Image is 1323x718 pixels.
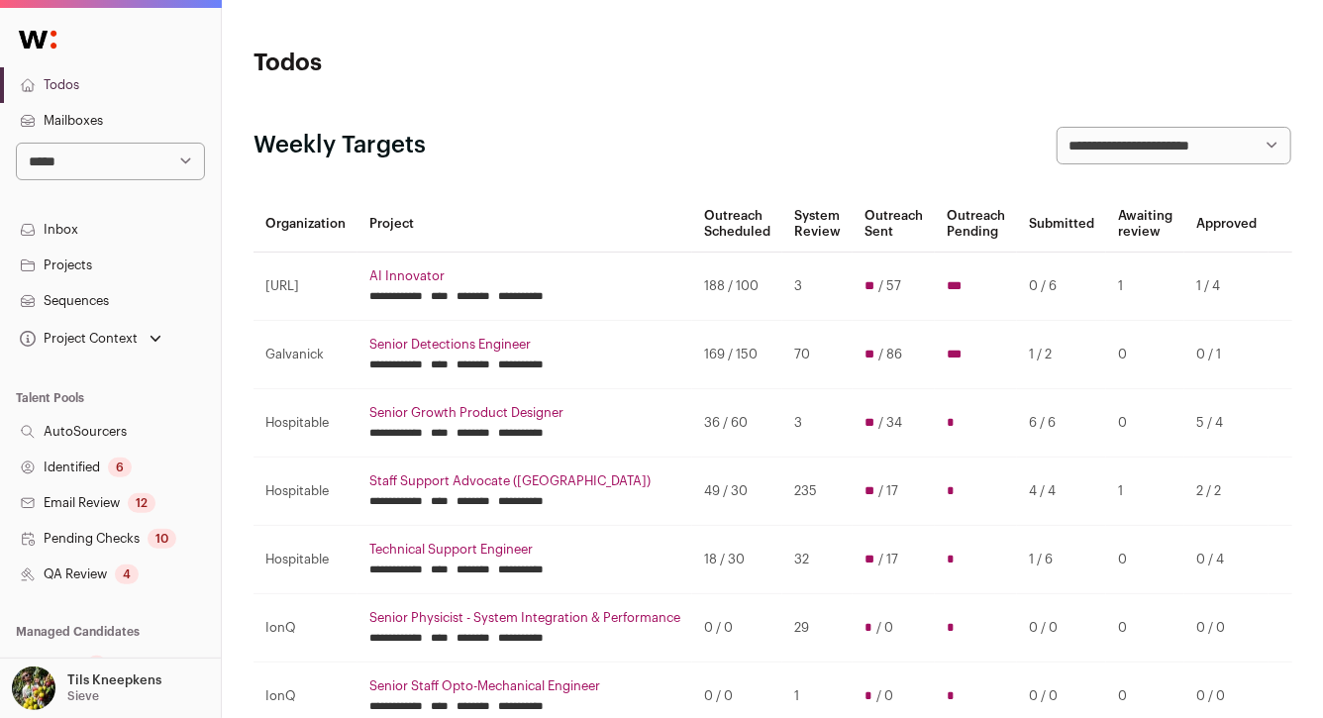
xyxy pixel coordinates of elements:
td: Galvanick [254,320,357,388]
td: 4 / 4 [1017,457,1106,525]
td: Hospitable [254,525,357,593]
th: Outreach Sent [853,196,935,253]
td: 0 / 0 [692,593,782,662]
span: / 34 [878,415,902,431]
td: 2 / 2 [1184,457,1269,525]
button: Open dropdown [16,325,165,353]
p: Sieve [67,688,99,704]
td: 0 [1106,525,1184,593]
img: 6689865-medium_jpg [12,667,55,710]
th: Submitted [1017,196,1106,253]
td: 0 / 0 [1184,593,1269,662]
td: Hospitable [254,388,357,457]
td: 1 / 4 [1184,252,1269,320]
a: AI Innovator [369,268,680,284]
td: 188 / 100 [692,252,782,320]
a: Staff Support Advocate ([GEOGRAPHIC_DATA]) [369,473,680,489]
div: 1 [86,656,107,675]
td: 1 / 2 [1017,320,1106,388]
td: 49 / 30 [692,457,782,525]
td: 70 [782,320,853,388]
th: Project [357,196,692,253]
h1: Todos [254,48,599,79]
th: Awaiting review [1106,196,1184,253]
td: IonQ [254,593,357,662]
td: 6 / 6 [1017,388,1106,457]
div: 4 [115,564,139,584]
span: / 86 [878,347,902,362]
p: Tils Kneepkens [67,672,161,688]
td: 0 [1106,320,1184,388]
div: 12 [128,493,155,513]
td: 1 [1106,457,1184,525]
th: Approved [1184,196,1269,253]
td: Hospitable [254,457,357,525]
span: / 0 [876,620,893,636]
span: / 17 [878,483,898,499]
td: [URL] [254,252,357,320]
td: 0 / 6 [1017,252,1106,320]
td: 0 / 1 [1184,320,1269,388]
th: System Review [782,196,853,253]
a: Senior Physicist - System Integration & Performance [369,610,680,626]
div: 6 [108,458,132,477]
td: 1 / 6 [1017,525,1106,593]
td: 18 / 30 [692,525,782,593]
td: 29 [782,593,853,662]
h2: Weekly Targets [254,130,426,161]
th: Outreach Scheduled [692,196,782,253]
a: Senior Growth Product Designer [369,405,680,421]
th: Outreach Pending [935,196,1017,253]
td: 36 / 60 [692,388,782,457]
span: / 17 [878,552,898,567]
td: 0 [1106,593,1184,662]
span: / 0 [876,688,893,704]
td: 3 [782,388,853,457]
a: Senior Staff Opto-Mechanical Engineer [369,678,680,694]
td: 0 / 0 [1017,593,1106,662]
div: 10 [148,529,176,549]
td: 5 / 4 [1184,388,1269,457]
td: 0 [1106,388,1184,457]
td: 1 [1106,252,1184,320]
th: Organization [254,196,357,253]
img: Wellfound [8,20,67,59]
span: / 57 [878,278,901,294]
td: 3 [782,252,853,320]
td: 235 [782,457,853,525]
div: Project Context [16,331,138,347]
td: 0 / 4 [1184,525,1269,593]
button: Open dropdown [8,667,165,710]
a: Senior Detections Engineer [369,337,680,353]
a: Technical Support Engineer [369,542,680,558]
td: 32 [782,525,853,593]
td: 169 / 150 [692,320,782,388]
